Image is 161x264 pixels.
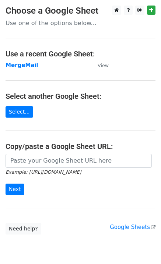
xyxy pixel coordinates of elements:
h3: Choose a Google Sheet [6,6,155,16]
h4: Select another Google Sheet: [6,92,155,101]
small: View [98,63,109,68]
h4: Use a recent Google Sheet: [6,49,155,58]
p: Use one of the options below... [6,19,155,27]
small: Example: [URL][DOMAIN_NAME] [6,169,81,175]
input: Next [6,184,24,195]
a: MergeMail [6,62,38,69]
iframe: Chat Widget [124,229,161,264]
h4: Copy/paste a Google Sheet URL: [6,142,155,151]
a: Select... [6,106,33,118]
a: Google Sheets [110,224,155,230]
input: Paste your Google Sheet URL here [6,154,152,168]
a: Need help? [6,223,41,235]
a: View [90,62,109,69]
